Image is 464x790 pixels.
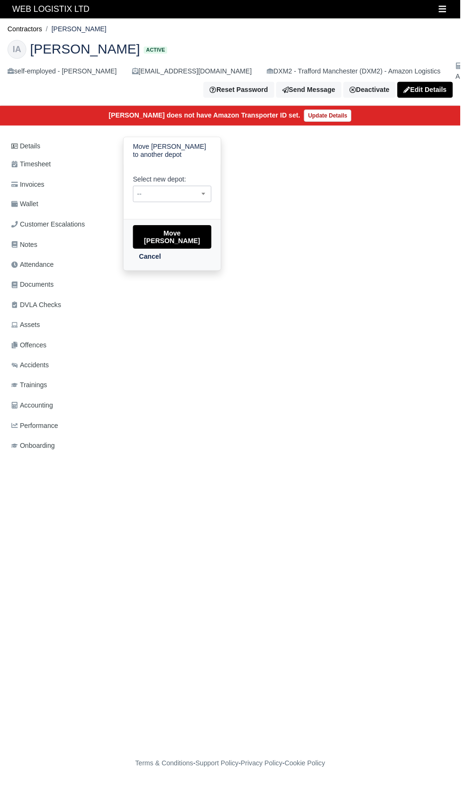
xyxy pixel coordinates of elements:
[269,66,444,77] div: DXM2 - Trafford Manchester (DXM2) - Amazon Logistics
[8,420,113,438] a: Performance
[8,66,118,77] div: self-employed - [PERSON_NAME]
[8,237,113,256] a: Notes
[134,227,213,251] button: Move [PERSON_NAME]
[346,82,399,99] a: Deactivate
[8,156,113,175] a: Timesheet
[11,262,54,272] span: Attendance
[8,298,113,317] a: DVLA Checks
[11,343,47,354] span: Offences
[8,217,113,236] a: Customer Escalations
[11,444,55,455] span: Onboarding
[134,187,213,204] span: --
[8,26,43,33] a: Contractors
[8,40,27,59] div: IA
[134,144,213,160] h6: Move [PERSON_NAME] to another depot
[306,110,354,123] a: Update Details
[134,190,213,201] span: --
[8,318,113,337] a: Assets
[133,66,254,77] div: [EMAIL_ADDRESS][DOMAIN_NAME]
[11,363,49,373] span: Accidents
[8,359,113,377] a: Accidents
[11,424,59,435] span: Performance
[8,339,113,357] a: Offences
[62,764,402,775] div: - - -
[8,139,113,156] a: Details
[11,181,45,191] span: Invoices
[417,745,464,790] iframe: Chat Widget
[11,403,54,414] span: Accounting
[43,24,107,35] li: [PERSON_NAME]
[436,2,456,16] button: Toggle navigation
[11,302,62,313] span: DVLA Checks
[278,82,344,99] a: Send Message
[8,258,113,276] a: Attendance
[11,221,86,232] span: Customer Escalations
[145,47,169,54] span: Active
[197,765,241,773] a: Support Policy
[134,175,187,186] label: Select new depot:
[8,440,113,459] a: Onboarding
[0,33,464,107] div: Ionut Albulescu
[8,278,113,296] a: Documents
[134,251,169,267] a: Cancel
[205,82,276,99] button: Reset Password
[30,43,141,56] span: [PERSON_NAME]
[401,82,456,99] a: Edit Details
[243,765,285,773] a: Privacy Policy
[11,200,38,211] span: Wallet
[136,765,195,773] a: Terms & Conditions
[11,322,40,333] span: Assets
[8,177,113,195] a: Invoices
[287,765,328,773] a: Cookie Policy
[8,379,113,398] a: Trainings
[11,281,54,292] span: Documents
[11,241,37,252] span: Notes
[11,160,51,171] span: Timesheet
[8,400,113,418] a: Accounting
[8,197,113,215] a: Wallet
[11,383,47,394] span: Trainings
